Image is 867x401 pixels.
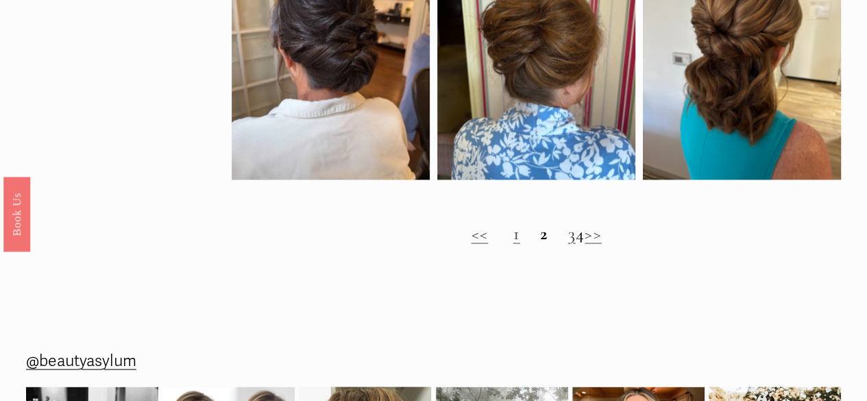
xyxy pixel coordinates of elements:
[471,223,488,244] a: <<
[232,223,841,244] h2: 4
[3,176,30,251] a: Book Us
[567,223,575,244] a: 3
[585,223,602,244] a: >>
[513,223,520,244] a: 1
[540,223,548,244] strong: 2
[26,346,136,375] a: @beautyasylum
